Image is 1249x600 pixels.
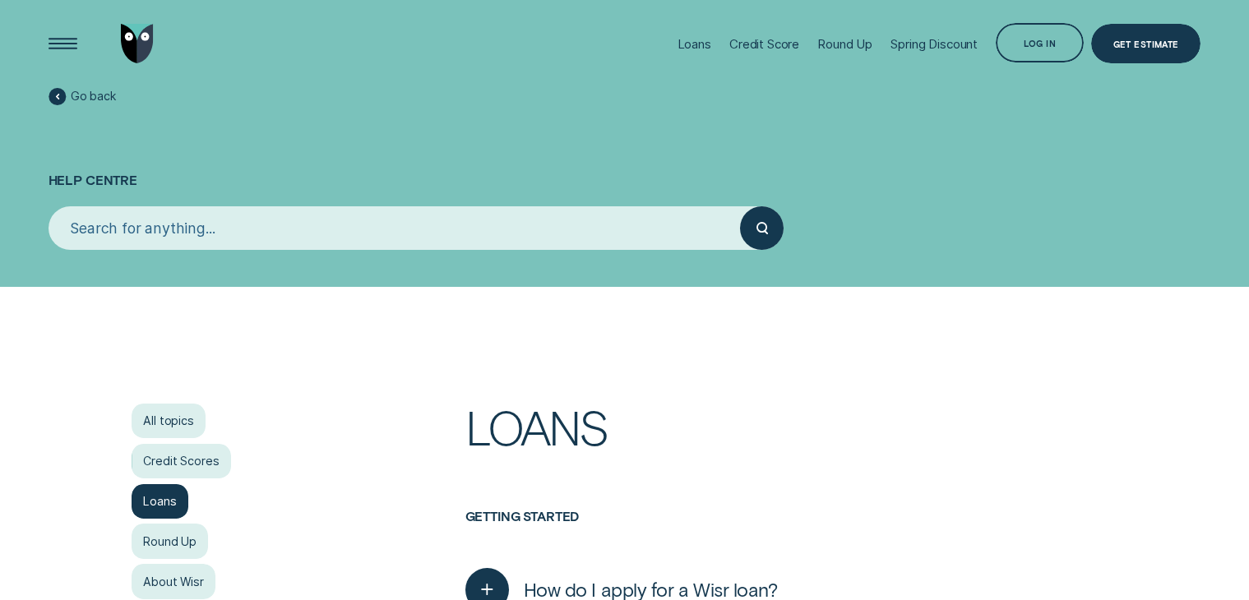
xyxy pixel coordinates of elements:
[121,24,154,63] img: Wisr
[49,107,1201,206] h1: Help Centre
[132,444,231,479] a: Credit Scores
[678,36,711,52] div: Loans
[996,23,1084,62] button: Log in
[132,484,188,519] a: Loans
[132,404,206,439] a: All topics
[890,36,978,52] div: Spring Discount
[132,564,215,599] a: About Wisr
[1091,24,1200,63] a: Get Estimate
[465,509,1117,557] h3: Getting started
[465,404,1117,509] h1: Loans
[71,89,116,104] span: Go back
[740,206,784,250] button: Submit your search query.
[49,88,116,105] a: Go back
[49,206,740,250] input: Search for anything...
[817,36,872,52] div: Round Up
[729,36,799,52] div: Credit Score
[43,24,82,63] button: Open Menu
[132,524,208,559] a: Round Up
